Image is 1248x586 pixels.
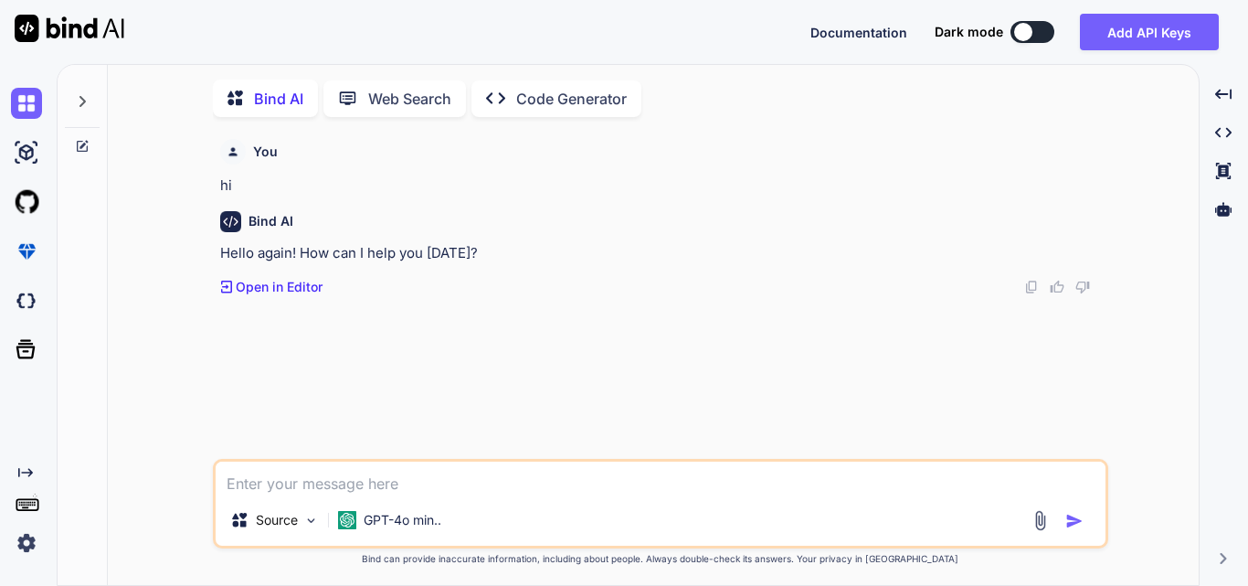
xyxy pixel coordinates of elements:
img: GPT-4o mini [338,511,356,529]
h6: Bind AI [249,212,293,230]
img: darkCloudIdeIcon [11,285,42,316]
p: hi [220,176,1105,197]
button: Add API Keys [1080,14,1219,50]
p: Web Search [368,88,451,110]
img: ai-studio [11,137,42,168]
img: chat [11,88,42,119]
p: Bind AI [254,88,303,110]
img: icon [1065,512,1084,530]
img: attachment [1030,510,1051,531]
img: like [1050,280,1064,294]
img: copy [1024,280,1039,294]
img: Pick Models [303,513,319,528]
p: Open in Editor [236,278,323,296]
button: Documentation [810,23,907,42]
p: Source [256,511,298,529]
img: githubLight [11,186,42,218]
img: Bind AI [15,15,124,42]
span: Documentation [810,25,907,40]
img: premium [11,236,42,267]
img: settings [11,527,42,559]
p: GPT-4o min.. [364,511,441,529]
p: Bind can provide inaccurate information, including about people. Always double-check its answers.... [213,552,1108,566]
img: dislike [1075,280,1090,294]
p: Hello again! How can I help you [DATE]? [220,243,1105,264]
p: Code Generator [516,88,627,110]
span: Dark mode [935,23,1003,41]
h6: You [253,143,278,161]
